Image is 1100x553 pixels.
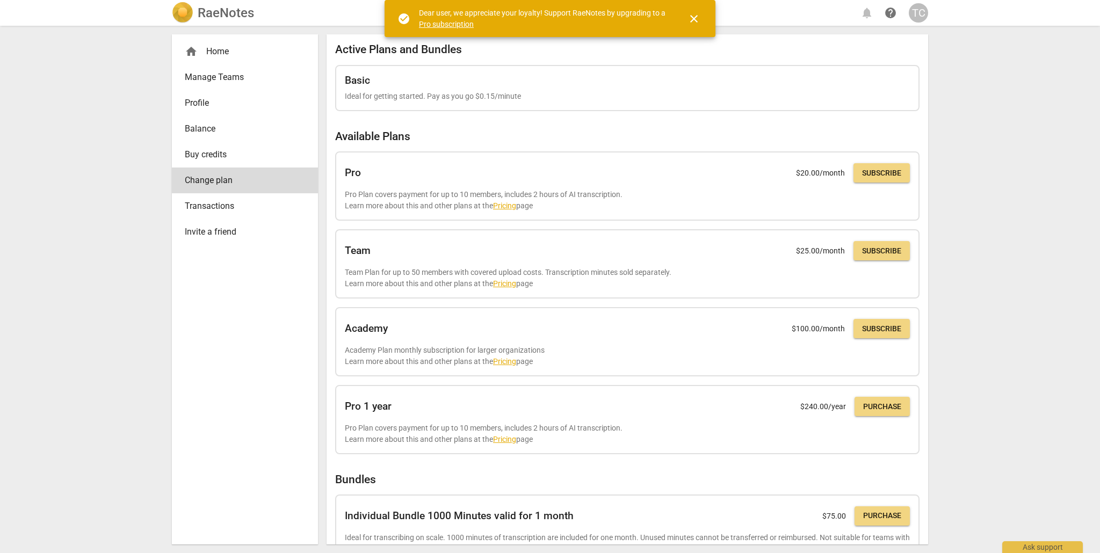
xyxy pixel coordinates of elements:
[172,64,318,90] a: Manage Teams
[185,71,296,84] span: Manage Teams
[493,435,516,443] a: Pricing
[419,8,668,30] div: Dear user, we appreciate your loyalty! Support RaeNotes by upgrading to a
[345,167,361,179] h2: Pro
[493,201,516,210] a: Pricing
[345,401,392,412] h2: Pro 1 year
[198,5,254,20] h2: RaeNotes
[863,511,901,521] span: Purchase
[172,168,318,193] a: Change plan
[172,116,318,142] a: Balance
[345,345,910,367] p: Academy Plan monthly subscription for larger organizations Learn more about this and other plans ...
[855,506,910,526] button: Purchase
[909,3,928,23] button: TC
[185,122,296,135] span: Balance
[863,402,901,412] span: Purchase
[493,279,516,288] a: Pricing
[185,97,296,110] span: Profile
[345,245,371,257] h2: Team
[345,510,574,522] h2: Individual Bundle 1000 Minutes valid for 1 month
[345,267,910,289] p: Team Plan for up to 50 members with covered upload costs. Transcription minutes sold separately. ...
[172,39,318,64] div: Home
[397,12,410,25] span: check_circle
[822,511,846,522] p: $ 75.00
[172,2,254,24] a: LogoRaeNotes
[345,323,388,334] h2: Academy
[185,225,296,238] span: Invite a friend
[796,245,845,257] p: $ 25.00 /month
[853,319,910,338] button: Subscribe
[185,45,296,58] div: Home
[172,90,318,116] a: Profile
[172,219,318,245] a: Invite a friend
[853,163,910,183] button: Subscribe
[881,3,900,23] a: Help
[345,91,910,102] p: Ideal for getting started. Pay as you go $0.15/minute
[185,200,296,213] span: Transactions
[862,324,901,334] span: Subscribe
[345,189,910,211] p: Pro Plan covers payment for up to 10 members, includes 2 hours of AI transcription. Learn more ab...
[862,246,901,257] span: Subscribe
[172,142,318,168] a: Buy credits
[800,401,846,412] p: $ 240.00 /year
[681,6,707,32] button: Close
[796,168,845,179] p: $ 20.00 /month
[172,193,318,219] a: Transactions
[687,12,700,25] span: close
[855,397,910,416] button: Purchase
[335,473,920,486] h2: Bundles
[853,241,910,260] button: Subscribe
[335,130,920,143] h2: Available Plans
[493,357,516,366] a: Pricing
[884,6,897,19] span: help
[185,148,296,161] span: Buy credits
[419,20,474,28] a: Pro subscription
[185,45,198,58] span: home
[185,174,296,187] span: Change plan
[172,2,193,24] img: Logo
[345,423,910,445] p: Pro Plan covers payment for up to 10 members, includes 2 hours of AI transcription. Learn more ab...
[1002,541,1083,553] div: Ask support
[335,43,920,56] h2: Active Plans and Bundles
[345,75,370,86] h2: Basic
[792,323,845,334] p: $ 100.00 /month
[862,168,901,179] span: Subscribe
